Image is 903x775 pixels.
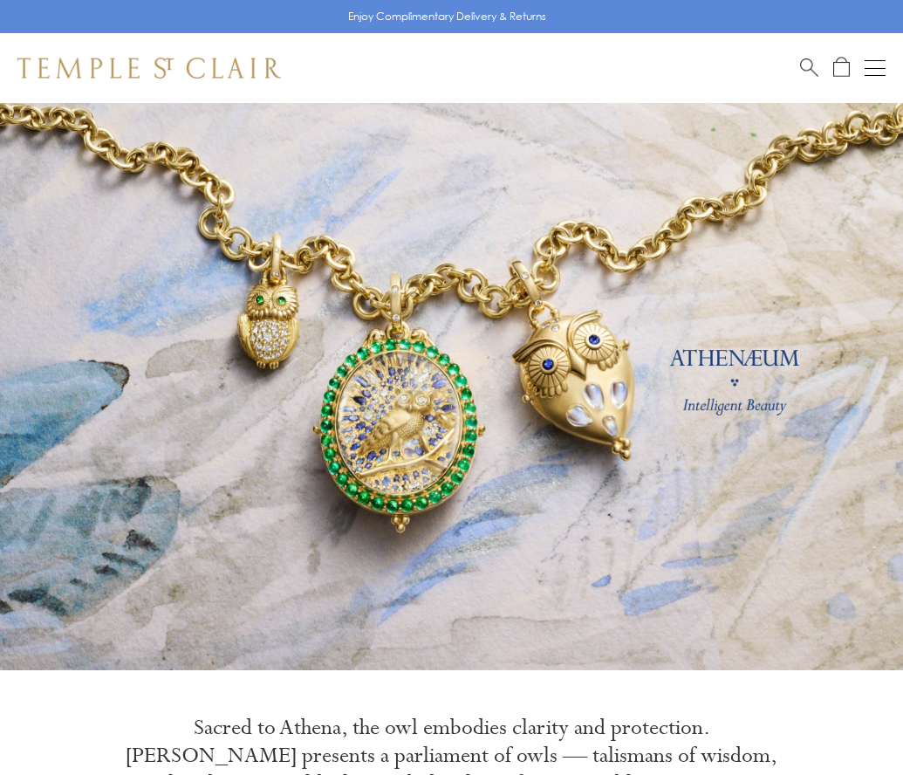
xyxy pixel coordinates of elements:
button: Open navigation [865,58,886,79]
a: Search [800,57,818,79]
p: Enjoy Complimentary Delivery & Returns [348,8,546,25]
a: Open Shopping Bag [833,57,850,79]
img: Temple St. Clair [17,58,281,79]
